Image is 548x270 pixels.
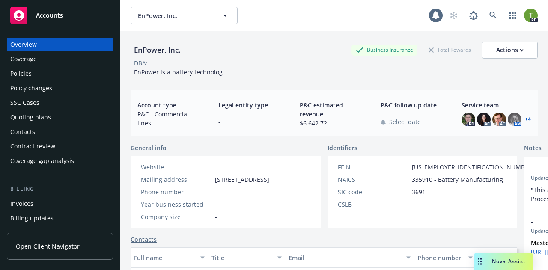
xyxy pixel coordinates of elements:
a: Contacts [131,235,157,244]
a: Invoices [7,197,113,211]
span: Open Client Navigator [16,242,80,251]
div: Coverage [10,52,37,66]
a: Accounts [7,3,113,27]
a: Switch app [504,7,521,24]
span: $6,642.72 [300,119,360,128]
span: [US_EMPLOYER_IDENTIFICATION_NUMBER] [412,163,534,172]
div: FEIN [338,163,408,172]
button: Title [208,247,286,268]
div: Coverage gap analysis [10,154,74,168]
span: General info [131,143,167,152]
button: Key contact [476,247,517,268]
button: EnPower, Inc. [131,7,238,24]
a: Billing updates [7,211,113,225]
span: Account type [137,101,197,110]
span: EnPower, Inc. [138,11,212,20]
div: Actions [496,42,524,58]
div: Title [211,253,273,262]
span: - [215,212,217,221]
span: - [215,200,217,209]
a: Contacts [7,125,113,139]
img: photo [524,9,538,22]
div: Mailing address [141,175,211,184]
a: - [215,163,217,171]
img: photo [477,113,491,126]
span: [STREET_ADDRESS] [215,175,269,184]
div: Website [141,163,211,172]
div: Contract review [10,139,55,153]
span: Select date [389,117,421,126]
a: Quoting plans [7,110,113,124]
div: Policies [10,67,32,80]
a: Overview [7,38,113,51]
a: Policy changes [7,81,113,95]
button: Actions [482,42,538,59]
div: Policy changes [10,81,52,95]
div: Overview [10,38,37,51]
div: SSC Cases [10,96,39,110]
a: Search [485,7,502,24]
span: P&C estimated revenue [300,101,360,119]
a: Coverage [7,52,113,66]
span: Identifiers [328,143,357,152]
div: Business Insurance [351,45,417,55]
a: Start snowing [445,7,462,24]
button: Phone number [414,247,476,268]
img: photo [462,113,475,126]
div: Billing updates [10,211,54,225]
span: Notes [524,143,542,154]
div: Total Rewards [424,45,475,55]
div: Phone number [417,253,463,262]
span: Nova Assist [492,258,526,265]
img: photo [508,113,521,126]
div: DBA: - [134,59,150,68]
a: Contract review [7,139,113,153]
button: Email [285,247,414,268]
div: Billing [7,185,113,193]
img: photo [492,113,506,126]
span: - [218,117,278,126]
div: SIC code [338,187,408,196]
a: Report a Bug [465,7,482,24]
span: EnPower is a battery technolog [134,68,223,76]
span: Accounts [36,12,63,19]
a: Policies [7,67,113,80]
button: Full name [131,247,208,268]
div: Drag to move [474,253,485,270]
div: Full name [134,253,195,262]
div: Phone number [141,187,211,196]
div: EnPower, Inc. [131,45,184,56]
a: SSC Cases [7,96,113,110]
a: Coverage gap analysis [7,154,113,168]
span: - [412,200,414,209]
div: NAICS [338,175,408,184]
span: - [215,187,217,196]
span: P&C - Commercial lines [137,110,197,128]
span: Legal entity type [218,101,278,110]
a: +4 [525,117,531,122]
span: 335910 - Battery Manufacturing [412,175,503,184]
div: CSLB [338,200,408,209]
span: Service team [462,101,531,110]
button: Nova Assist [474,253,533,270]
span: P&C follow up date [381,101,441,110]
div: Quoting plans [10,110,51,124]
div: Year business started [141,200,211,209]
span: 3691 [412,187,426,196]
div: Company size [141,212,211,221]
div: Contacts [10,125,35,139]
div: Invoices [10,197,33,211]
div: Email [289,253,401,262]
